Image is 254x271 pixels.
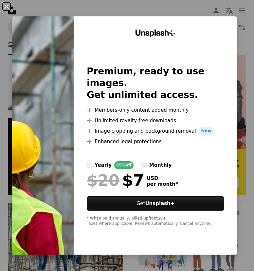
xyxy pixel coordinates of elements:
strong: Unsplash+ [145,201,174,206]
div: $7 [87,172,144,189]
button: GetUnsplash+ [87,196,224,211]
input: yearly65%off [87,163,92,168]
h2: Premium, ready to use images. Get unlimited access. [87,66,224,101]
span: New [199,127,214,135]
li: Enhanced legal protections [87,138,224,145]
span: USD [147,175,178,181]
li: Members-only content added monthly [87,106,224,114]
div: * When paid annually, billed upfront $84 Taxes where applicable. Renews automatically. Cancel any... [87,216,224,226]
input: monthly [141,163,147,168]
div: monthly [149,161,172,169]
span: per month * [147,181,178,187]
span: $20 [87,172,119,189]
li: Image cropping and background removal [87,127,224,135]
li: Unlimited royalty-free downloads [87,117,224,125]
div: 65% off [114,161,134,169]
div: yearly [95,161,112,169]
